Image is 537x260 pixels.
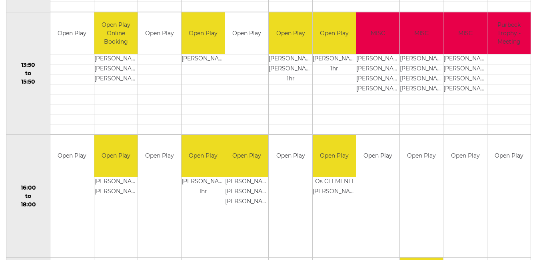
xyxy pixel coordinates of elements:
td: [PERSON_NAME] [400,64,443,74]
td: MISC [356,12,399,54]
td: Purbeck Trophy - Meeting [487,12,531,54]
td: 1hr [182,187,225,197]
td: [PERSON_NAME] [313,54,356,64]
td: Open Play [225,135,268,177]
td: [PERSON_NAME] [182,177,225,187]
td: Open Play [138,12,181,54]
td: [PERSON_NAME] [356,54,399,64]
td: Open Play [269,12,312,54]
td: Open Play [182,12,225,54]
td: [PERSON_NAME] [356,64,399,74]
td: Open Play [50,12,94,54]
td: [PERSON_NAME] [269,54,312,64]
td: Open Play [313,135,356,177]
td: [PERSON_NAME] [94,64,138,74]
td: [PERSON_NAME] [443,64,487,74]
td: Os CLEMENTI [313,177,356,187]
td: [PERSON_NAME] [94,177,138,187]
td: [PERSON_NAME] [94,187,138,197]
td: Open Play [487,135,531,177]
td: Open Play [225,12,268,54]
td: Open Play [313,12,356,54]
td: Open Play [50,135,94,177]
td: [PERSON_NAME] [225,197,268,207]
td: Open Play [182,135,225,177]
td: [PERSON_NAME] [94,54,138,64]
td: [PERSON_NAME] [225,177,268,187]
td: Open Play [400,135,443,177]
td: [PERSON_NAME] [94,74,138,84]
td: Open Play [269,135,312,177]
td: 1hr [269,74,312,84]
td: [PERSON_NAME] [313,187,356,197]
td: MISC [400,12,443,54]
td: [PERSON_NAME] [400,54,443,64]
td: [PERSON_NAME] [356,74,399,84]
td: Open Play [138,135,181,177]
td: 13:50 to 15:50 [6,12,50,135]
td: [PERSON_NAME] [443,74,487,84]
td: [PERSON_NAME] [400,84,443,94]
td: Open Play [94,135,138,177]
td: [PERSON_NAME] [225,187,268,197]
td: [PERSON_NAME] [443,84,487,94]
td: MISC [443,12,487,54]
td: Open Play [443,135,487,177]
td: Open Play Online Booking [94,12,138,54]
td: [PERSON_NAME] [443,54,487,64]
td: 1hr [313,64,356,74]
td: [PERSON_NAME] [269,64,312,74]
td: [PERSON_NAME] [356,84,399,94]
td: [PERSON_NAME] [400,74,443,84]
td: [PERSON_NAME] [182,54,225,64]
td: Open Play [356,135,399,177]
td: 16:00 to 18:00 [6,135,50,258]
